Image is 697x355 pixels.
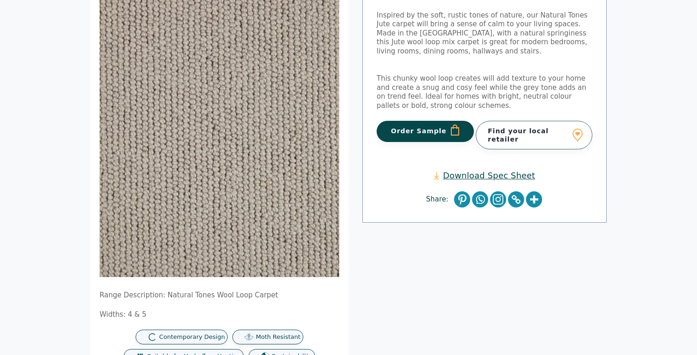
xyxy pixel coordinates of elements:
span: Contemporary Design [159,333,225,341]
span: This chunky wool loop creates will add texture to your home and create a snug and cosy feel while... [377,74,586,110]
span: Inspired by the soft, rustic tones of nature, our Natural Tones Jute carpet will bring a sense of... [377,11,588,47]
a: Whatsapp [472,191,488,207]
a: Copy Link [508,191,524,207]
span: Moth Resistant [256,333,301,341]
p: Range Description: Natural Tones Wool Loop Carpet [100,291,339,300]
a: Instagram [490,191,506,207]
span: Share: [426,195,453,204]
a: More [526,191,542,207]
button: Order Sample [377,121,474,142]
span: his Jute wool loop mix carpet is great for modern bedrooms, living rooms, dining rooms, hallways ... [377,38,587,55]
p: Widths: 4 & 5 [100,310,339,319]
a: Pinterest [454,191,470,207]
a: Download Spec Sheet [434,170,535,181]
a: Find your local retailer [476,121,592,149]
